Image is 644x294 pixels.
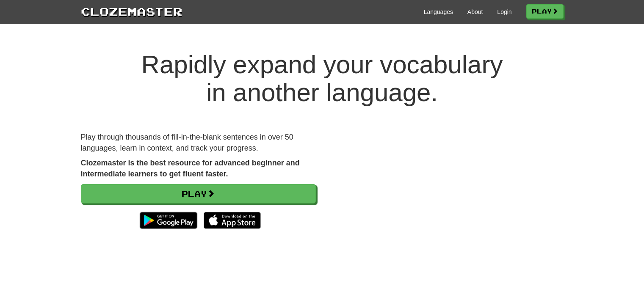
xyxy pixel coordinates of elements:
[81,132,316,154] p: Play through thousands of fill-in-the-blank sentences in over 50 languages, learn in context, and...
[497,8,511,16] a: Login
[204,212,261,229] img: Download_on_the_App_Store_Badge_US-UK_135x40-25178aeef6eb6b83b96f5f2d004eda3bffbb37122de64afbaef7...
[81,159,300,178] strong: Clozemaster is the best resource for advanced beginner and intermediate learners to get fluent fa...
[424,8,453,16] a: Languages
[81,184,316,203] a: Play
[135,208,201,233] img: Get it on Google Play
[526,4,564,19] a: Play
[467,8,483,16] a: About
[81,3,182,19] a: Clozemaster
